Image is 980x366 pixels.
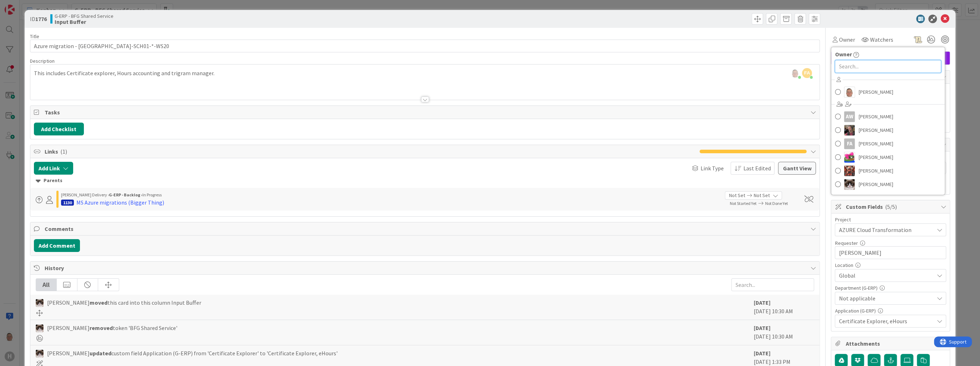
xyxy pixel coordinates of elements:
[45,225,807,233] span: Comments
[765,201,788,206] span: Not Done Yet
[15,1,32,10] span: Support
[743,164,771,172] span: Last Edited
[90,324,113,331] b: removed
[36,279,57,291] div: All
[753,324,770,331] b: [DATE]
[731,278,814,291] input: Search...
[835,50,852,58] span: Owner
[835,285,946,290] div: Department (G-ERP)
[90,350,111,357] b: updated
[142,192,162,197] span: In Progress
[34,162,73,175] button: Add Link
[839,294,934,303] span: Not applicable
[45,108,807,117] span: Tasks
[45,264,807,272] span: History
[61,192,109,197] span: [PERSON_NAME] Delivery ›
[870,35,893,44] span: Watchers
[831,191,945,205] a: LC[PERSON_NAME]
[34,123,84,135] button: Add Checklist
[839,317,934,325] span: Certificate Explorer, eHours
[858,165,893,176] span: [PERSON_NAME]
[36,177,814,185] div: Parents
[753,324,814,341] div: [DATE] 10:30 AM
[45,147,696,156] span: Links
[858,87,893,97] span: [PERSON_NAME]
[47,324,177,332] span: [PERSON_NAME] token 'BFG Shared Service'
[831,177,945,191] a: Kv[PERSON_NAME]
[844,179,855,190] img: Kv
[76,198,164,207] div: MS Azure migrations (Bigger Thing)
[831,85,945,99] a: lD[PERSON_NAME]
[835,60,941,73] input: Search...
[729,201,756,206] span: Not Started Yet
[835,240,858,246] label: Requester
[858,138,893,149] span: [PERSON_NAME]
[858,125,893,135] span: [PERSON_NAME]
[844,111,855,122] div: AW
[109,192,142,197] b: G-ERP - Backlog ›
[845,202,937,211] span: Custom Fields
[34,239,80,252] button: Add Comment
[778,162,816,175] button: Gantt View
[36,350,44,357] img: Kv
[34,69,816,77] p: This includes Certificate explorer, Hours accounting and trigram manager.
[36,299,44,307] img: Kv
[60,148,67,155] span: ( 1 )
[844,152,855,163] img: JK
[831,137,945,150] a: FA[PERSON_NAME]
[845,339,937,348] span: Attachments
[35,15,47,22] b: 1776
[30,40,820,52] input: type card name here...
[61,200,74,206] div: 1130
[55,13,113,19] span: G-ERP - BFG Shared Service
[839,35,855,44] span: Owner
[839,271,934,280] span: Global
[700,164,723,172] span: Link Type
[835,217,946,222] div: Project
[47,298,201,307] span: [PERSON_NAME] this card into this column Input Buffer
[802,68,812,78] span: FA
[858,179,893,190] span: [PERSON_NAME]
[753,192,769,199] span: Not Set
[753,350,770,357] b: [DATE]
[55,19,113,25] b: Input Buffer
[858,152,893,163] span: [PERSON_NAME]
[844,87,855,97] img: lD
[835,263,946,268] div: Location
[36,324,44,332] img: Kv
[844,138,855,149] div: FA
[731,162,774,175] button: Last Edited
[844,125,855,135] img: BF
[831,164,945,177] a: JK[PERSON_NAME]
[30,33,39,40] label: Title
[831,150,945,164] a: JK[PERSON_NAME]
[729,192,745,199] span: Not Set
[90,299,107,306] b: moved
[844,165,855,176] img: JK
[790,68,800,78] img: o7atu1bXEz0AwRIxqlOYmU5UxQC1bWsS.png
[839,225,930,235] span: AZURE Cloud Transformation
[831,123,945,137] a: BF[PERSON_NAME]
[835,308,946,313] div: Application (G-ERP)
[30,15,47,23] span: ID
[753,299,770,306] b: [DATE]
[753,298,814,316] div: [DATE] 10:30 AM
[885,203,896,210] span: ( 5/5 )
[30,58,55,64] span: Description
[47,349,338,357] span: [PERSON_NAME] custom field Application (G-ERP) from 'Certificate Explorer' to 'Certificate Explor...
[831,110,945,123] a: AW[PERSON_NAME]
[858,111,893,122] span: [PERSON_NAME]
